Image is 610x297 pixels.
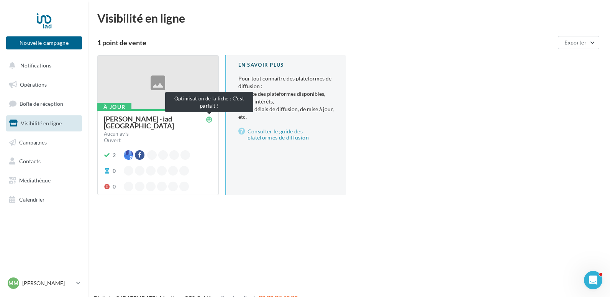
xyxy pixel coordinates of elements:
[113,183,116,190] div: 0
[8,279,18,287] span: MM
[104,130,212,138] a: Aucun avis
[113,167,116,175] div: 0
[97,103,131,111] div: À jour
[558,36,599,49] button: Exporter
[5,95,84,112] a: Boîte de réception
[104,131,129,136] div: Aucun avis
[97,39,555,46] div: 1 point de vente
[6,276,82,290] a: MM [PERSON_NAME]
[104,115,206,129] div: [PERSON_NAME] - iad [GEOGRAPHIC_DATA]
[19,139,47,145] span: Campagnes
[104,137,121,143] span: Ouvert
[584,271,602,289] iframe: Intercom live chat
[5,77,84,93] a: Opérations
[564,39,587,46] span: Exporter
[5,192,84,208] a: Calendrier
[5,172,84,189] a: Médiathèque
[19,158,41,164] span: Contacts
[19,196,45,203] span: Calendrier
[20,81,47,88] span: Opérations
[20,62,51,69] span: Notifications
[238,90,334,98] li: - la liste des plateformes disponibles,
[5,153,84,169] a: Contacts
[19,177,51,184] span: Médiathèque
[97,12,601,24] div: Visibilité en ligne
[5,135,84,151] a: Campagnes
[113,151,116,159] div: 2
[238,105,334,121] li: - leurs délais de diffusion, de mise à jour, etc.
[20,100,63,107] span: Boîte de réception
[21,120,62,126] span: Visibilité en ligne
[238,98,334,105] li: - leurs intérêts,
[238,75,334,121] p: Pour tout connaître des plateformes de diffusion :
[238,61,334,69] div: En savoir plus
[5,57,80,74] button: Notifications
[6,36,82,49] button: Nouvelle campagne
[165,92,253,112] div: Optimisation de la fiche : C'est parfait !
[5,115,84,131] a: Visibilité en ligne
[238,127,334,142] a: Consulter le guide des plateformes de diffusion
[22,279,73,287] p: [PERSON_NAME]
